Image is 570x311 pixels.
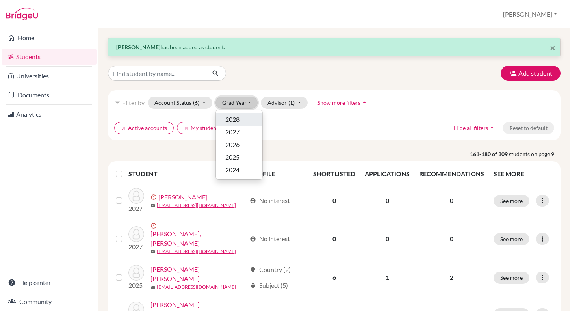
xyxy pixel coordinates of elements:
button: [PERSON_NAME] [499,7,561,22]
a: Community [2,294,97,309]
img: Luo Lu, Yilin [128,265,144,281]
a: [EMAIL_ADDRESS][DOMAIN_NAME] [157,248,236,255]
input: Find student by name... [108,66,206,81]
span: (1) [288,99,295,106]
td: 0 [360,183,414,218]
div: No interest [250,196,290,205]
i: clear [184,125,189,131]
span: local_library [250,282,256,289]
td: 0 [308,218,360,260]
p: 2 [419,273,484,282]
span: 2025 [225,153,240,162]
i: arrow_drop_up [360,99,368,106]
a: [PERSON_NAME], [PERSON_NAME] [150,229,246,248]
a: Help center [2,275,97,291]
th: RECOMMENDATIONS [414,164,489,183]
span: account_circle [250,197,256,204]
div: No interest [250,234,290,244]
p: 2027 [128,242,144,251]
p: 0 [419,234,484,244]
strong: 161-180 of 309 [470,150,509,158]
span: account_circle [250,236,256,242]
button: Account Status(6) [148,97,212,109]
button: 2027 [216,126,262,138]
i: arrow_drop_up [488,124,496,132]
button: See more [494,272,529,284]
a: [EMAIL_ADDRESS][DOMAIN_NAME] [157,283,236,291]
span: 2027 [225,127,240,137]
button: Hide all filtersarrow_drop_up [447,122,503,134]
div: Grad Year [215,110,263,180]
span: Show more filters [317,99,360,106]
i: filter_list [114,99,121,106]
th: STUDENT [128,164,245,183]
th: SEE MORE [489,164,557,183]
a: [EMAIL_ADDRESS][DOMAIN_NAME] [157,202,236,209]
p: 0 [419,196,484,205]
span: location_on [250,266,256,273]
span: × [550,42,555,53]
button: See more [494,233,529,245]
a: [PERSON_NAME] [158,192,208,202]
a: Analytics [2,106,97,122]
button: Grad Year [215,97,258,109]
td: 0 [360,218,414,260]
span: students on page 9 [509,150,561,158]
button: Add student [501,66,561,81]
span: error_outline [150,223,158,229]
button: 2028 [216,113,262,126]
span: error_outline [150,194,158,200]
button: Show more filtersarrow_drop_up [311,97,375,109]
td: 0 [308,183,360,218]
span: 2024 [225,165,240,175]
a: [PERSON_NAME] [150,300,200,309]
button: Close [550,43,555,52]
th: APPLICATIONS [360,164,414,183]
span: mail [150,250,155,254]
button: Reset to default [503,122,554,134]
th: SHORTLISTED [308,164,360,183]
img: Lund, Frederik [128,188,144,204]
button: Advisor(1) [261,97,308,109]
span: 2026 [225,140,240,149]
p: has been added as student. [116,43,552,51]
td: 1 [360,260,414,295]
strong: [PERSON_NAME] [116,44,160,50]
div: Country (2) [250,265,291,274]
span: mail [150,285,155,290]
a: Home [2,30,97,46]
a: Documents [2,87,97,103]
img: Lund, Griffin [128,226,144,242]
div: Subject (5) [250,281,288,290]
span: Hide all filters [454,125,488,131]
a: Universities [2,68,97,84]
button: 2026 [216,138,262,151]
img: Bridge-U [6,8,38,20]
p: 2025 [128,281,144,290]
span: mail [150,203,155,208]
button: clearActive accounts [114,122,174,134]
button: clearMy students [177,122,227,134]
a: [PERSON_NAME] [PERSON_NAME] [150,264,246,283]
td: 6 [308,260,360,295]
button: 2024 [216,164,262,176]
span: (6) [193,99,199,106]
p: 2027 [128,204,144,213]
i: clear [121,125,126,131]
button: See more [494,195,529,207]
th: PROFILE [245,164,308,183]
button: 2025 [216,151,262,164]
span: Filter by [122,99,145,106]
a: Students [2,49,97,65]
span: 2028 [225,115,240,124]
